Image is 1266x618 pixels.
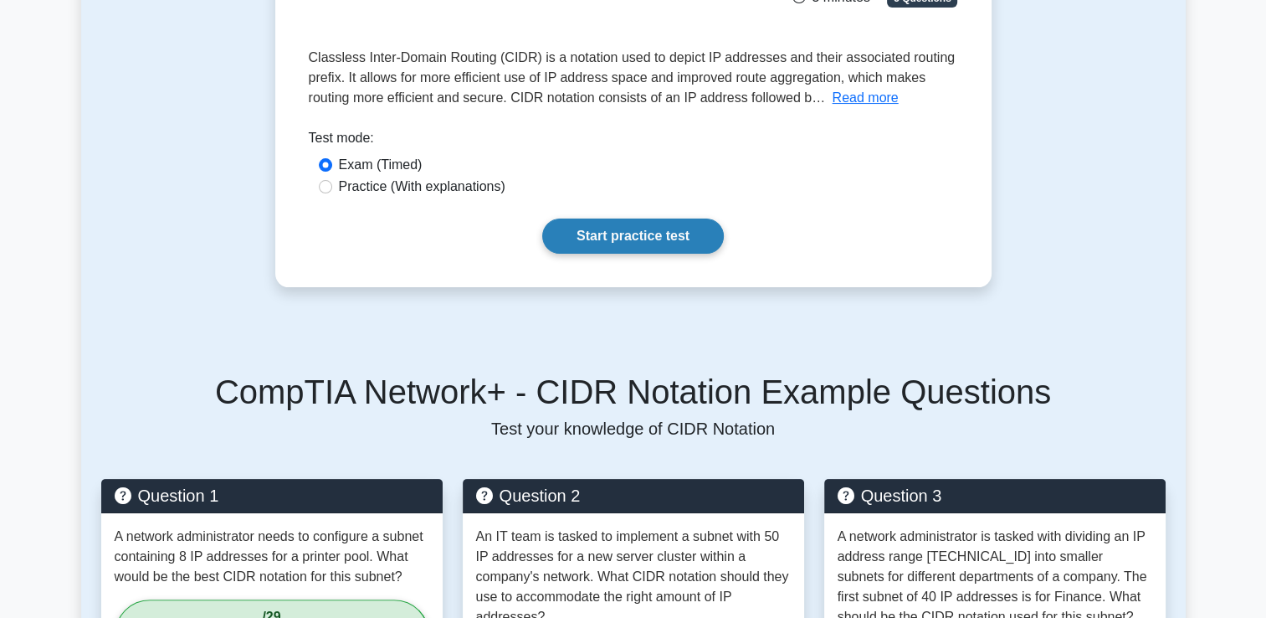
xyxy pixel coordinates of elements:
[476,486,791,506] h5: Question 2
[309,50,956,105] span: Classless Inter-Domain Routing (CIDR) is a notation used to depict IP addresses and their associa...
[115,527,429,587] p: A network administrator needs to configure a subnet containing 8 IP addresses for a printer pool....
[832,88,898,108] button: Read more
[115,486,429,506] h5: Question 1
[101,372,1166,412] h5: CompTIA Network+ - CIDR Notation Example Questions
[542,219,724,254] a: Start practice test
[339,177,505,197] label: Practice (With explanations)
[339,155,423,175] label: Exam (Timed)
[101,419,1166,439] p: Test your knowledge of CIDR Notation
[309,128,958,155] div: Test mode:
[838,486,1152,506] h5: Question 3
